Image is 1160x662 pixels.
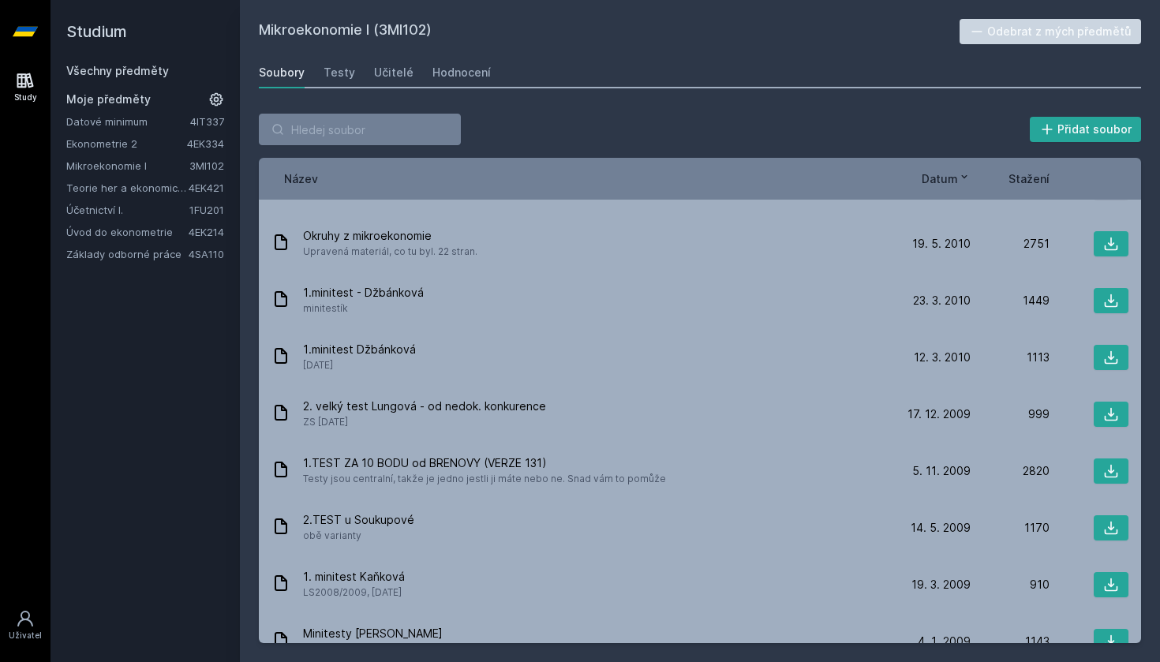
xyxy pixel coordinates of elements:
span: vsechny minitesty za ZS 08/09 [303,641,447,657]
span: 17. 12. 2009 [907,406,971,422]
span: 2. velký test Lungová - od nedok. konkurence [303,398,546,414]
span: 4. 1. 2009 [918,634,971,649]
div: 2751 [971,236,1050,252]
a: Všechny předměty [66,64,169,77]
div: Uživatel [9,630,42,641]
button: Odebrat z mých předmětů [960,19,1142,44]
div: 910 [971,577,1050,593]
button: Přidat soubor [1030,117,1142,142]
button: Stažení [1008,170,1050,187]
span: obě varianty [303,528,414,544]
a: Testy [324,57,355,88]
a: Účetnictví I. [66,202,189,218]
span: Okruhy z mikroekonomie [303,228,477,244]
a: Ekonometrie 2 [66,136,187,151]
input: Hledej soubor [259,114,461,145]
a: Uživatel [3,601,47,649]
span: Moje předměty [66,92,151,107]
span: LS2008/2009, [DATE] [303,585,405,600]
span: 2.TEST u Soukupové [303,512,414,528]
span: Testy jsou centralní, takže je jedno jestli ji máte nebo ne. Snad vám to pomůže [303,471,666,487]
a: 4EK214 [189,226,224,238]
span: 5. 11. 2009 [912,463,971,479]
div: Hodnocení [432,65,491,80]
a: Základy odborné práce [66,246,189,262]
a: Study [3,63,47,111]
span: [DATE] [303,357,416,373]
span: 19. 3. 2009 [911,577,971,593]
span: ZS [DATE] [303,414,546,430]
a: 4SA110 [189,248,224,260]
a: Učitelé [374,57,413,88]
div: 1170 [971,520,1050,536]
a: Soubory [259,57,305,88]
a: Mikroekonomie I [66,158,189,174]
a: Datové minimum [66,114,190,129]
a: 4EK421 [189,181,224,194]
span: Datum [922,170,958,187]
div: 1449 [971,293,1050,309]
div: Učitelé [374,65,413,80]
a: Teorie her a ekonomické rozhodování [66,180,189,196]
div: Study [14,92,37,103]
span: Upravená materiál, co tu byl. 22 stran. [303,244,477,260]
a: 1FU201 [189,204,224,216]
a: 4IT337 [190,115,224,128]
div: 999 [971,406,1050,422]
a: 3MI102 [189,159,224,172]
span: 1.minitest Džbánková [303,342,416,357]
a: 4EK334 [187,137,224,150]
div: 1113 [971,350,1050,365]
span: 1.TEST ZA 10 BODU od BRENOVY (VERZE 131) [303,455,666,471]
div: 2820 [971,463,1050,479]
span: 12. 3. 2010 [914,350,971,365]
span: 19. 5. 2010 [912,236,971,252]
a: Hodnocení [432,57,491,88]
button: Název [284,170,318,187]
span: Minitesty [PERSON_NAME] [303,626,447,641]
div: Soubory [259,65,305,80]
a: Úvod do ekonometrie [66,224,189,240]
button: Datum [922,170,971,187]
span: 23. 3. 2010 [913,293,971,309]
span: 1. minitest Kaňková [303,569,405,585]
span: 1.minitest - Džbánková [303,285,424,301]
div: 1143 [971,634,1050,649]
span: 14. 5. 2009 [911,520,971,536]
span: minitestík [303,301,424,316]
h2: Mikroekonomie I (3MI102) [259,19,960,44]
div: Testy [324,65,355,80]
